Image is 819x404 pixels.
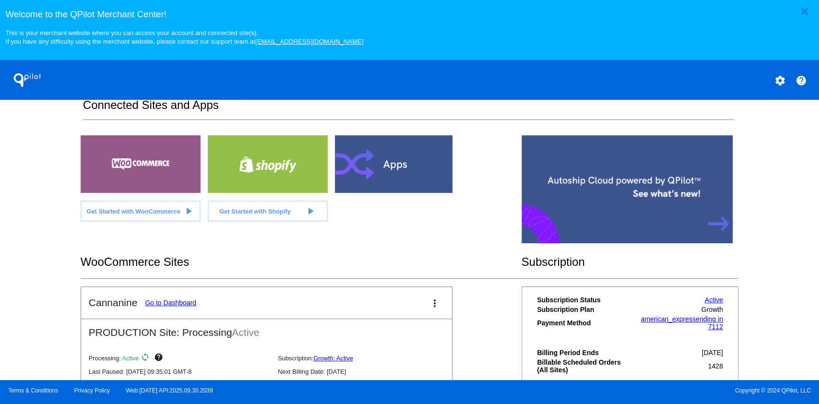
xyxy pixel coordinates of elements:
[536,348,630,357] th: Billing Period Ends
[522,255,739,269] h2: Subscription
[126,387,213,394] a: Web:[DATE] API:2025.09.30.2039
[536,358,630,374] th: Billable Scheduled Orders (All Sites)
[5,29,363,45] small: This is your merchant website where you can access your account and connected site(s). If you hav...
[89,353,270,364] p: Processing:
[702,349,723,356] span: [DATE]
[278,355,459,362] p: Subscription:
[708,362,723,370] span: 1428
[141,353,152,364] mat-icon: sync
[641,315,695,323] span: american_express
[89,368,270,375] p: Last Paused: [DATE] 09:35:01 GMT-8
[799,6,810,17] mat-icon: close
[418,387,811,394] span: Copyright © 2024 QPilot, LLC
[154,353,165,364] mat-icon: help
[81,255,522,269] h2: WooCommerce Sites
[219,208,291,215] span: Get Started with Shopify
[145,299,196,307] a: Go to Dashboard
[122,355,139,362] span: Active
[536,305,630,314] th: Subscription Plan
[255,38,364,45] a: [EMAIL_ADDRESS][DOMAIN_NAME]
[8,387,58,394] a: Terms & Conditions
[83,98,734,120] h2: Connected Sites and Apps
[89,297,138,309] h2: Cannanine
[74,387,110,394] a: Privacy Policy
[304,205,316,217] mat-icon: play_arrow
[701,306,723,313] span: Growth
[536,315,630,331] th: Payment Method
[774,75,785,86] mat-icon: settings
[81,319,452,338] h2: PRODUCTION Site: Processing
[536,296,630,304] th: Subscription Status
[81,201,201,222] a: Get Started with WooCommerce
[232,327,260,338] span: Active
[705,296,723,304] a: Active
[278,368,459,375] p: Next Billing Date: [DATE]
[641,315,723,331] a: american_expressending in 7112
[429,297,440,309] mat-icon: more_vert
[795,75,807,86] mat-icon: help
[86,208,180,215] span: Get Started with WooCommerce
[183,205,194,217] mat-icon: play_arrow
[208,201,328,222] a: Get Started with Shopify
[8,71,47,90] h1: QPilot
[313,355,353,362] a: Growth: Active
[5,9,813,20] h3: Welcome to the QPilot Merchant Center!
